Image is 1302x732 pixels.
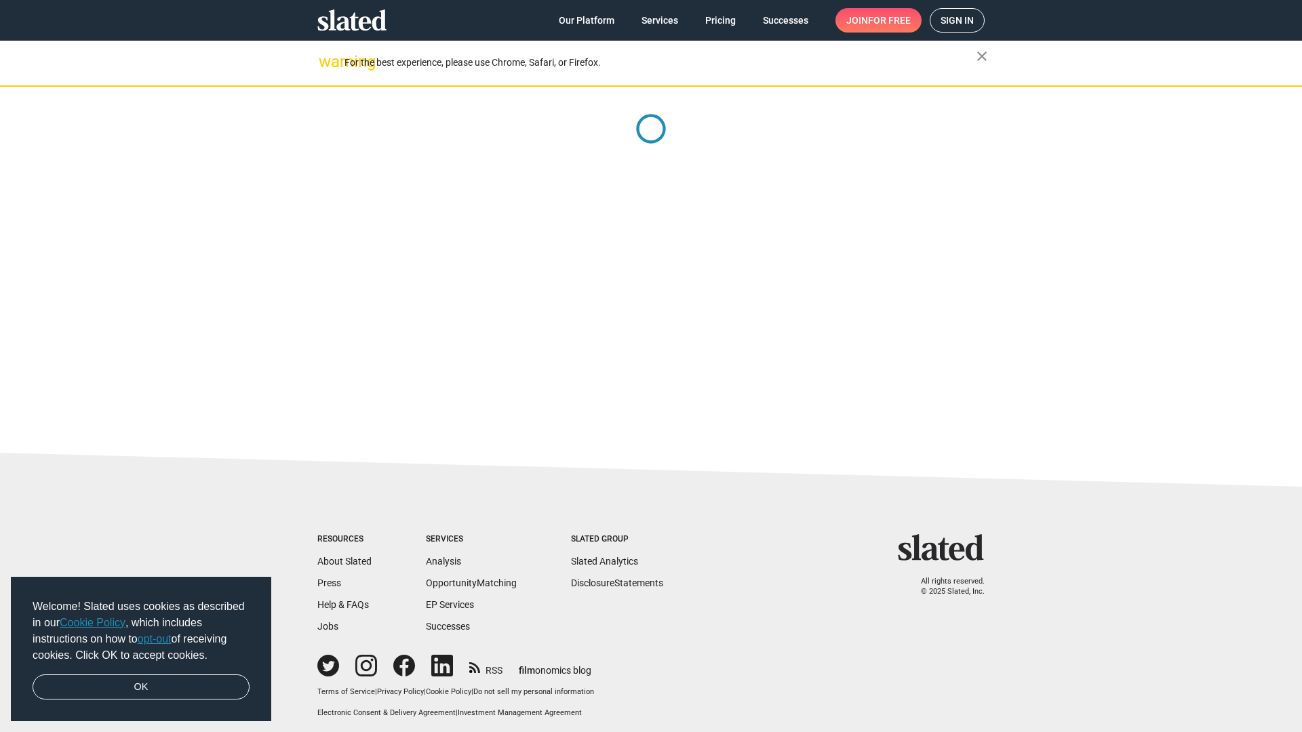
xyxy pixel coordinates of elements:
[33,598,250,664] span: Welcome! Slated uses cookies as described in our , which includes instructions on how to of recei...
[317,556,372,567] a: About Slated
[426,534,517,545] div: Services
[424,687,426,696] span: |
[941,9,974,32] span: Sign in
[458,708,582,717] a: Investment Management Agreement
[642,8,678,33] span: Services
[317,577,341,588] a: Press
[974,48,990,64] mat-icon: close
[930,8,985,33] a: Sign in
[317,534,372,545] div: Resources
[426,621,470,632] a: Successes
[33,674,250,700] a: dismiss cookie message
[631,8,689,33] a: Services
[835,8,922,33] a: Joinfor free
[559,8,614,33] span: Our Platform
[344,54,976,72] div: For the best experience, please use Chrome, Safari, or Firefox.
[319,54,335,70] mat-icon: warning
[473,687,594,697] button: Do not sell my personal information
[317,708,456,717] a: Electronic Consent & Delivery Agreement
[426,577,517,588] a: OpportunityMatching
[868,8,911,33] span: for free
[317,621,338,632] a: Jobs
[752,8,819,33] a: Successes
[426,599,474,610] a: EP Services
[317,687,375,696] a: Terms of Service
[763,8,808,33] span: Successes
[846,8,911,33] span: Join
[519,665,535,676] span: film
[317,599,369,610] a: Help & FAQs
[377,687,424,696] a: Privacy Policy
[519,653,591,677] a: filmonomics blog
[426,556,461,567] a: Analysis
[456,708,458,717] span: |
[60,617,125,628] a: Cookie Policy
[375,687,377,696] span: |
[571,556,638,567] a: Slated Analytics
[571,577,663,588] a: DisclosureStatements
[548,8,625,33] a: Our Platform
[426,687,471,696] a: Cookie Policy
[11,577,271,722] div: cookieconsent
[705,8,736,33] span: Pricing
[694,8,747,33] a: Pricing
[469,656,502,677] a: RSS
[138,633,172,645] a: opt-out
[907,577,985,596] p: All rights reserved. © 2025 Slated, Inc.
[571,534,663,545] div: Slated Group
[471,687,473,696] span: |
